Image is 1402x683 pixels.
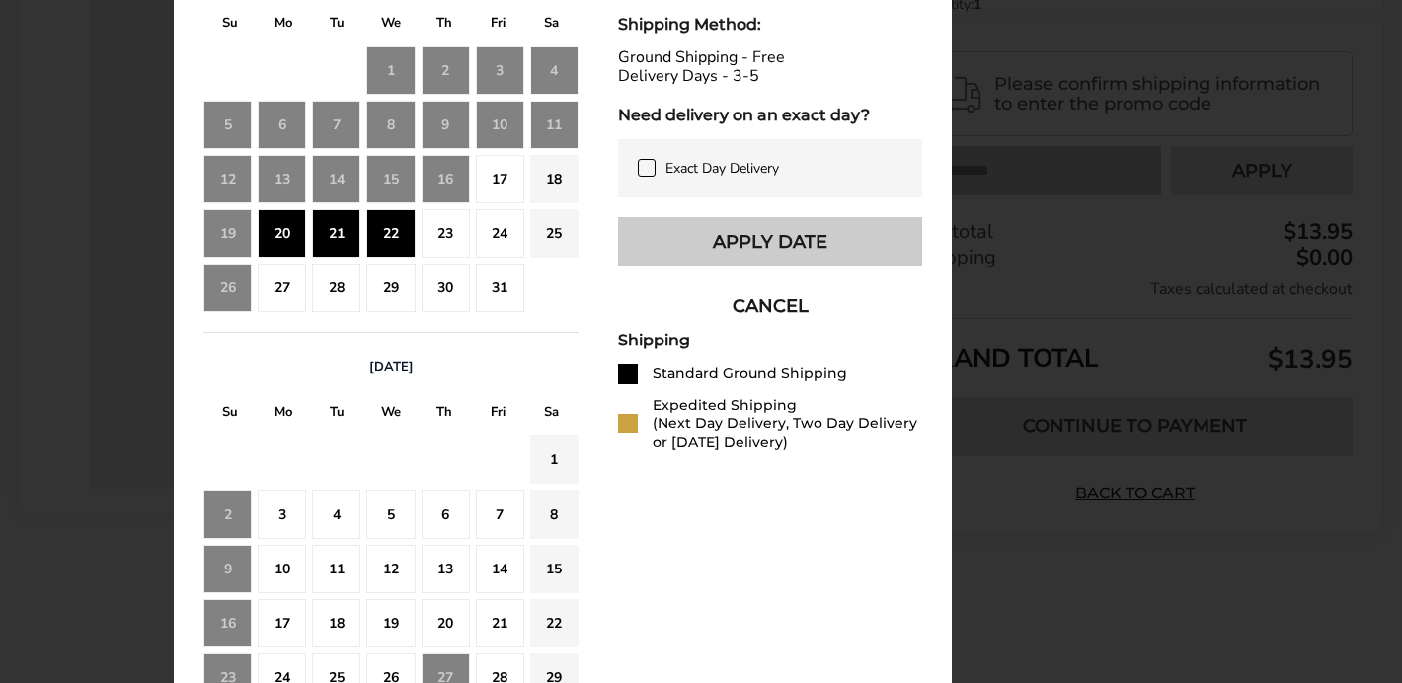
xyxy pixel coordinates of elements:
[525,10,579,40] div: S
[364,10,418,40] div: W
[618,217,922,266] button: Apply Date
[203,399,257,429] div: S
[471,10,524,40] div: F
[311,399,364,429] div: T
[418,399,471,429] div: T
[257,10,310,40] div: M
[525,399,579,429] div: S
[361,358,422,376] button: [DATE]
[618,106,922,124] div: Need delivery on an exact day?
[665,159,779,178] span: Exact Day Delivery
[257,399,310,429] div: M
[653,364,847,383] div: Standard Ground Shipping
[311,10,364,40] div: T
[653,396,922,452] div: Expedited Shipping (Next Day Delivery, Two Day Delivery or [DATE] Delivery)
[618,15,922,34] div: Shipping Method:
[618,331,922,349] div: Shipping
[471,399,524,429] div: F
[618,48,922,86] div: Ground Shipping - Free Delivery Days - 3-5
[203,10,257,40] div: S
[364,399,418,429] div: W
[418,10,471,40] div: T
[618,281,922,331] button: CANCEL
[369,358,414,376] span: [DATE]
